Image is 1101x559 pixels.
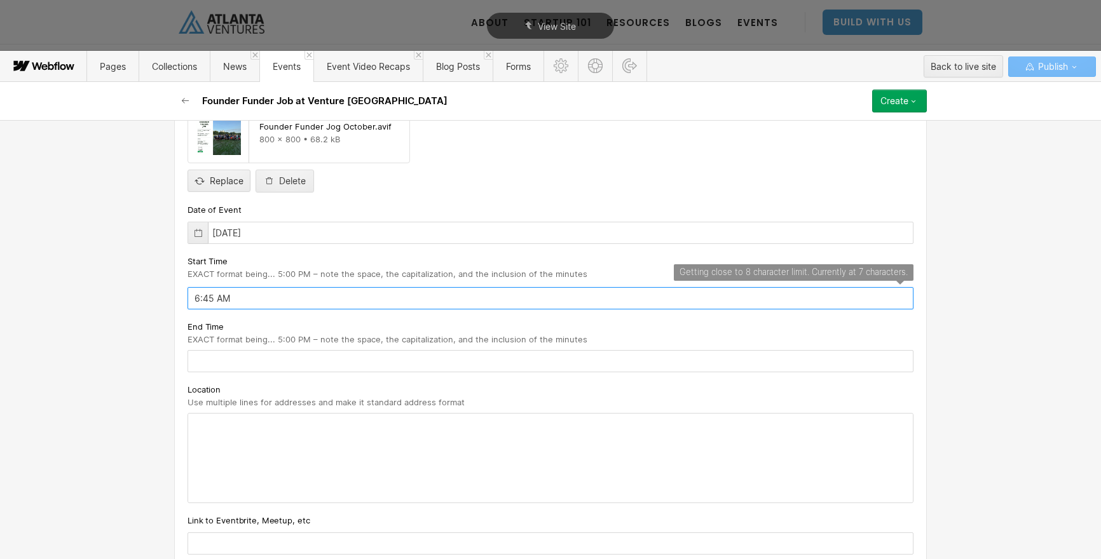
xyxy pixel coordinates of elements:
[273,61,301,72] span: Events
[880,96,908,106] div: Create
[931,57,996,76] div: Back to live site
[188,255,228,267] span: Start Time
[202,95,448,107] h2: Founder Funder Job at Venture [GEOGRAPHIC_DATA]
[484,51,493,60] a: Close 'Blog Posts' tab
[188,397,465,407] span: Use multiple lines for addresses and make it standard address format
[327,61,410,72] span: Event Video Recaps
[924,55,1003,77] button: Back to live site
[259,121,392,131] div: Founder Funder Jog October.avif
[188,222,913,244] input: MM/DD/YYYY
[872,90,927,112] button: Create
[188,321,224,332] span: End Time
[506,61,531,72] span: Forms
[1008,57,1096,77] button: Publish
[436,61,480,72] span: Blog Posts
[256,170,314,192] button: Delete
[196,111,241,155] img: 9nzEYkAAAAGSURBVAMAuq74FabzOqQAAAAASUVORK5CYII=
[1036,57,1068,76] span: Publish
[100,61,126,72] span: Pages
[152,61,197,72] span: Collections
[259,134,399,144] div: 800 x 800 • 68.2 kB
[414,51,423,60] a: Close 'Event Video Recaps' tab
[680,266,908,279] span: Getting close to 8 character limit. Currently at 7 characters.
[188,334,587,344] span: EXACT format being... 5:00 PM – note the space, the capitalization, and the inclusion of the minutes
[250,51,259,60] a: Close 'News' tab
[188,384,221,395] span: Location
[538,21,576,32] span: View Site
[188,515,310,526] span: Link to Eventbrite, Meetup, etc
[188,204,242,215] span: Date of Event
[223,61,247,72] span: News
[279,176,306,186] div: Delete
[304,51,313,60] a: Close 'Events' tab
[188,269,587,279] span: EXACT format being... 5:00 PM – note the space, the capitalization, and the inclusion of the minutes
